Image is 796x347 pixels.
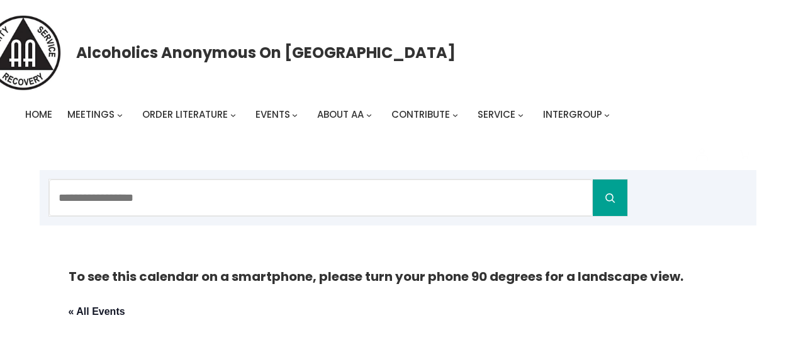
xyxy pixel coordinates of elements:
a: Service [478,106,515,123]
button: Cart [732,143,756,167]
a: « All Events [69,306,125,317]
span: Order Literature [142,108,228,121]
a: Alcoholics Anonymous on [GEOGRAPHIC_DATA] [76,39,456,66]
a: About AA [317,106,364,123]
span: Meetings [67,108,115,121]
span: Service [478,108,515,121]
button: Contribute submenu [452,112,458,118]
nav: Intergroup [25,106,614,123]
a: Intergroup [543,106,602,123]
a: Contribute [391,106,450,123]
button: About AA submenu [366,112,372,118]
button: Order Literature submenu [230,112,236,118]
span: Contribute [391,108,450,121]
a: Home [25,106,52,123]
button: Service submenu [518,112,524,118]
a: Events [255,106,290,123]
button: Intergroup submenu [604,112,610,118]
button: Search [593,179,627,216]
button: Meetings submenu [117,112,123,118]
span: Events [255,108,290,121]
span: About AA [317,108,364,121]
span: Intergroup [543,108,602,121]
strong: To see this calendar on a smartphone, please turn your phone 90 degrees for a landscape view. [69,268,683,285]
a: Meetings [67,106,115,123]
span: Home [25,108,52,121]
a: Login [686,139,717,170]
button: Events submenu [292,112,298,118]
